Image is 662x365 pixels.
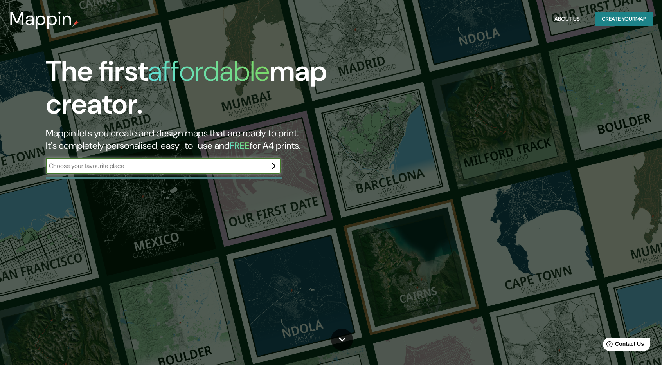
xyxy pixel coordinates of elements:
h3: Mappin [9,8,72,30]
button: Create yourmap [595,12,653,26]
iframe: Help widget launcher [592,334,653,356]
button: About Us [551,12,583,26]
h5: FREE [230,139,250,152]
img: mappin-pin [72,20,79,27]
input: Choose your favourite place [46,161,265,170]
h2: Mappin lets you create and design maps that are ready to print. It's completely personalised, eas... [46,127,377,152]
h1: The first map creator. [46,55,377,127]
h1: affordable [148,53,270,89]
